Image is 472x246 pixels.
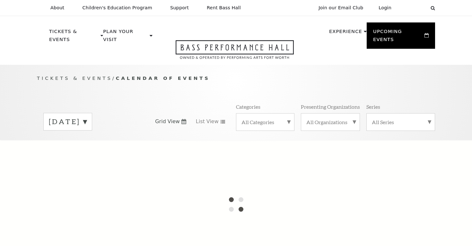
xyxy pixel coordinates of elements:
[170,5,189,11] p: Support
[37,75,112,81] span: Tickets & Events
[236,103,260,110] p: Categories
[366,103,380,110] p: Series
[116,75,210,81] span: Calendar of Events
[372,119,430,125] label: All Series
[301,103,360,110] p: Presenting Organizations
[306,119,354,125] label: All Organizations
[37,74,435,82] p: /
[373,28,423,47] p: Upcoming Events
[82,5,152,11] p: Children's Education Program
[207,5,241,11] p: Rent Bass Hall
[103,28,148,47] p: Plan Your Visit
[329,28,362,39] p: Experience
[402,5,424,11] select: Select:
[49,28,99,47] p: Tickets & Events
[196,118,219,125] span: List View
[49,117,87,127] label: [DATE]
[155,118,180,125] span: Grid View
[241,119,289,125] label: All Categories
[50,5,64,11] p: About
